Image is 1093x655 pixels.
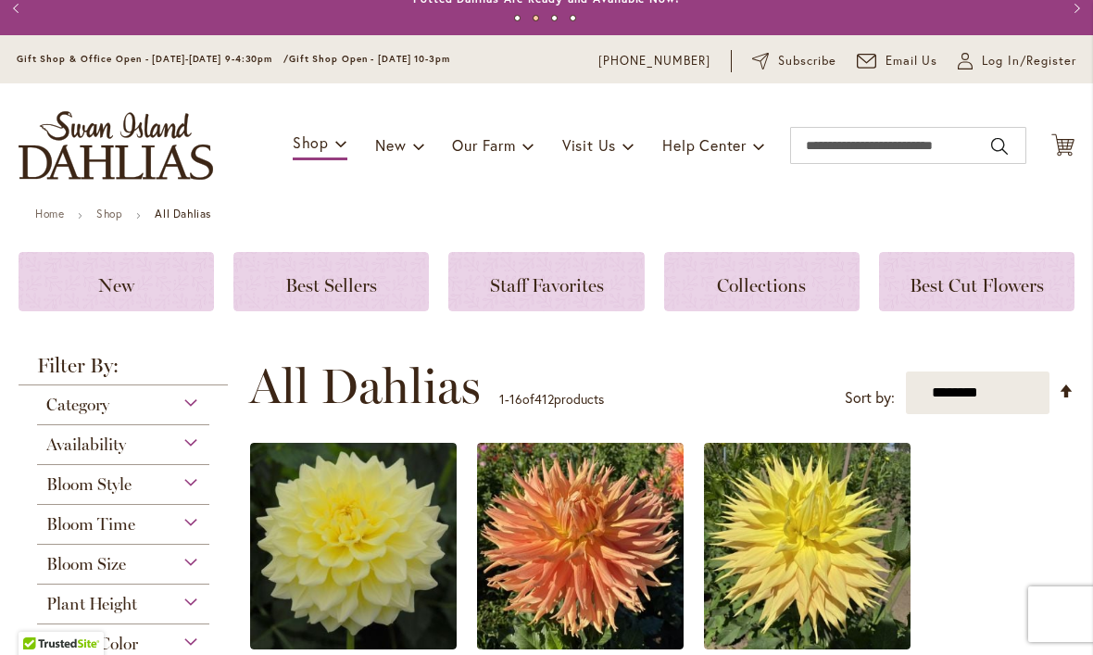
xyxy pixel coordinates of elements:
a: store logo [19,111,213,180]
span: Email Us [886,52,938,70]
img: AC BEN [477,443,684,649]
a: Best Sellers [233,252,429,311]
iframe: Launch Accessibility Center [14,589,66,641]
a: Best Cut Flowers [879,252,1074,311]
a: Home [35,207,64,220]
span: Category [46,395,109,415]
span: Plant Height [46,594,137,614]
label: Sort by: [845,381,895,415]
a: Collections [664,252,860,311]
strong: All Dahlias [155,207,211,220]
span: 1 [499,390,505,408]
span: Visit Us [562,135,616,155]
span: Help Center [662,135,747,155]
img: A-Peeling [250,443,457,649]
span: Subscribe [778,52,836,70]
span: Bloom Time [46,514,135,535]
a: AC BEN [477,636,684,653]
button: 1 of 4 [514,15,521,21]
span: Collections [717,274,806,296]
button: 4 of 4 [570,15,576,21]
span: Our Farm [452,135,515,155]
span: Bloom Size [46,554,126,574]
a: Log In/Register [958,52,1076,70]
span: Log In/Register [982,52,1076,70]
span: Gift Shop Open - [DATE] 10-3pm [289,53,450,65]
p: - of products [499,384,604,414]
a: New [19,252,214,311]
span: Best Sellers [285,274,377,296]
span: Staff Favorites [490,274,604,296]
span: Shop [293,132,329,152]
span: New [98,274,134,296]
a: A-Peeling [250,636,457,653]
a: Subscribe [752,52,836,70]
span: 16 [509,390,522,408]
a: Email Us [857,52,938,70]
strong: Filter By: [19,356,228,385]
span: 412 [534,390,554,408]
a: AC Jeri [704,636,911,653]
button: 2 of 4 [533,15,539,21]
span: New [375,135,406,155]
a: [PHONE_NUMBER] [598,52,710,70]
span: Best Cut Flowers [910,274,1044,296]
span: Availability [46,435,126,455]
span: All Dahlias [249,359,481,414]
a: Shop [96,207,122,220]
button: 3 of 4 [551,15,558,21]
img: AC Jeri [704,443,911,649]
a: Staff Favorites [448,252,644,311]
span: Bloom Style [46,474,132,495]
span: Gift Shop & Office Open - [DATE]-[DATE] 9-4:30pm / [17,53,289,65]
